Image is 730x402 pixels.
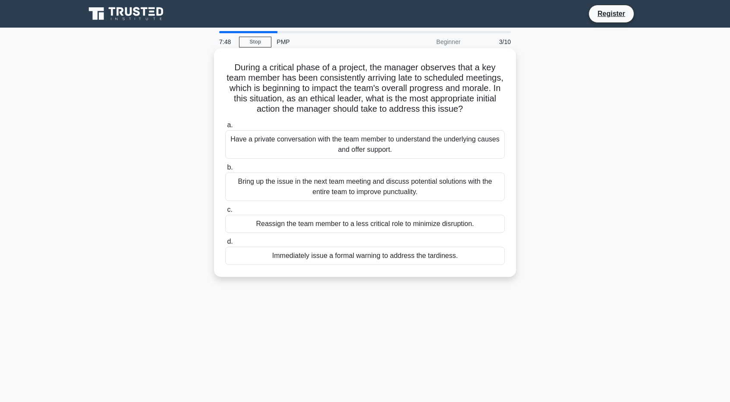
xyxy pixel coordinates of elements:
a: Stop [239,37,271,47]
div: Reassign the team member to a less critical role to minimize disruption. [225,215,505,233]
div: Bring up the issue in the next team meeting and discuss potential solutions with the entire team ... [225,173,505,201]
div: 3/10 [466,33,516,50]
span: b. [227,163,233,171]
a: Register [592,8,630,19]
span: c. [227,206,232,213]
span: d. [227,238,233,245]
div: Have a private conversation with the team member to understand the underlying causes and offer su... [225,130,505,159]
div: Beginner [390,33,466,50]
div: 7:48 [214,33,239,50]
span: a. [227,121,233,129]
div: PMP [271,33,390,50]
h5: During a critical phase of a project, the manager observes that a key team member has been consis... [224,62,506,115]
div: Immediately issue a formal warning to address the tardiness. [225,247,505,265]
